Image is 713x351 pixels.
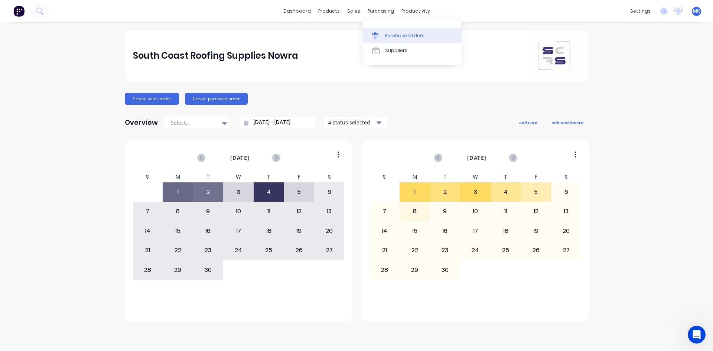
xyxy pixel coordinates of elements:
div: 11 [491,202,521,221]
div: 7 [370,202,400,221]
div: 7 [133,202,163,221]
div: S [133,172,163,182]
div: purchasing [364,6,398,17]
div: 4 [491,183,521,201]
button: Create sales order [125,93,179,105]
div: Overview [125,115,158,130]
div: S [551,172,582,182]
div: 23 [430,241,460,260]
div: 13 [551,202,581,221]
div: 2 [430,183,460,201]
div: 22 [163,241,193,260]
div: 18 [254,222,284,240]
div: 12 [521,202,551,221]
div: 6 [551,183,581,201]
div: 1 [163,183,193,201]
div: 21 [370,241,400,260]
div: T [430,172,460,182]
div: 26 [284,241,314,260]
div: 10 [460,202,490,221]
div: 5 [521,183,551,201]
div: 15 [400,222,430,240]
div: S [369,172,400,182]
div: W [460,172,491,182]
div: 24 [224,241,253,260]
div: 12 [284,202,314,221]
div: 24 [460,241,490,260]
span: [DATE] [467,154,486,162]
div: Suppliers [385,47,407,54]
div: 3 [460,183,490,201]
div: products [315,6,344,17]
button: Create purchase order [185,93,248,105]
iframe: Intercom live chat [688,326,706,344]
div: 8 [163,202,193,221]
div: 6 [315,183,344,201]
a: dashboard [280,6,315,17]
button: add card [514,117,542,127]
div: 28 [133,260,163,279]
div: 14 [133,222,163,240]
div: 20 [551,222,581,240]
div: 1 [400,183,430,201]
div: 16 [193,222,223,240]
button: 4 status selected [324,117,387,128]
div: 4 [254,183,284,201]
a: Purchase Orders [363,28,461,43]
div: 19 [284,222,314,240]
div: M [163,172,193,182]
div: 5 [284,183,314,201]
div: 19 [521,222,551,240]
div: M [400,172,430,182]
div: 3 [224,183,253,201]
div: 25 [491,241,521,260]
div: 9 [430,202,460,221]
div: South Coast Roofing Supplies Nowra [133,48,298,63]
div: T [254,172,284,182]
div: 22 [400,241,430,260]
span: [DATE] [230,154,250,162]
div: W [223,172,254,182]
div: 23 [193,241,223,260]
div: Purchase Orders [385,32,424,39]
div: 27 [551,241,581,260]
div: 17 [224,222,253,240]
div: 9 [193,202,223,221]
img: South Coast Roofing Supplies Nowra [528,30,580,82]
div: 28 [370,260,400,279]
div: S [314,172,345,182]
div: 11 [254,202,284,221]
div: 16 [430,222,460,240]
div: 2 [193,183,223,201]
div: 4 status selected [328,118,375,126]
div: 10 [224,202,253,221]
div: productivity [398,6,434,17]
div: T [193,172,224,182]
div: 21 [133,241,163,260]
div: 30 [430,260,460,279]
div: 30 [193,260,223,279]
a: Suppliers [363,43,461,58]
div: sales [344,6,364,17]
div: 18 [491,222,521,240]
div: 29 [163,260,193,279]
div: F [521,172,551,182]
div: 27 [315,241,344,260]
div: F [284,172,314,182]
div: 20 [315,222,344,240]
div: 8 [400,202,430,221]
div: 29 [400,260,430,279]
div: T [491,172,521,182]
div: 15 [163,222,193,240]
span: MK [693,8,700,14]
button: edit dashboard [547,117,588,127]
div: 14 [370,222,400,240]
div: 13 [315,202,344,221]
div: 17 [460,222,490,240]
div: 25 [254,241,284,260]
img: Factory [13,6,25,17]
div: settings [626,6,654,17]
div: 26 [521,241,551,260]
